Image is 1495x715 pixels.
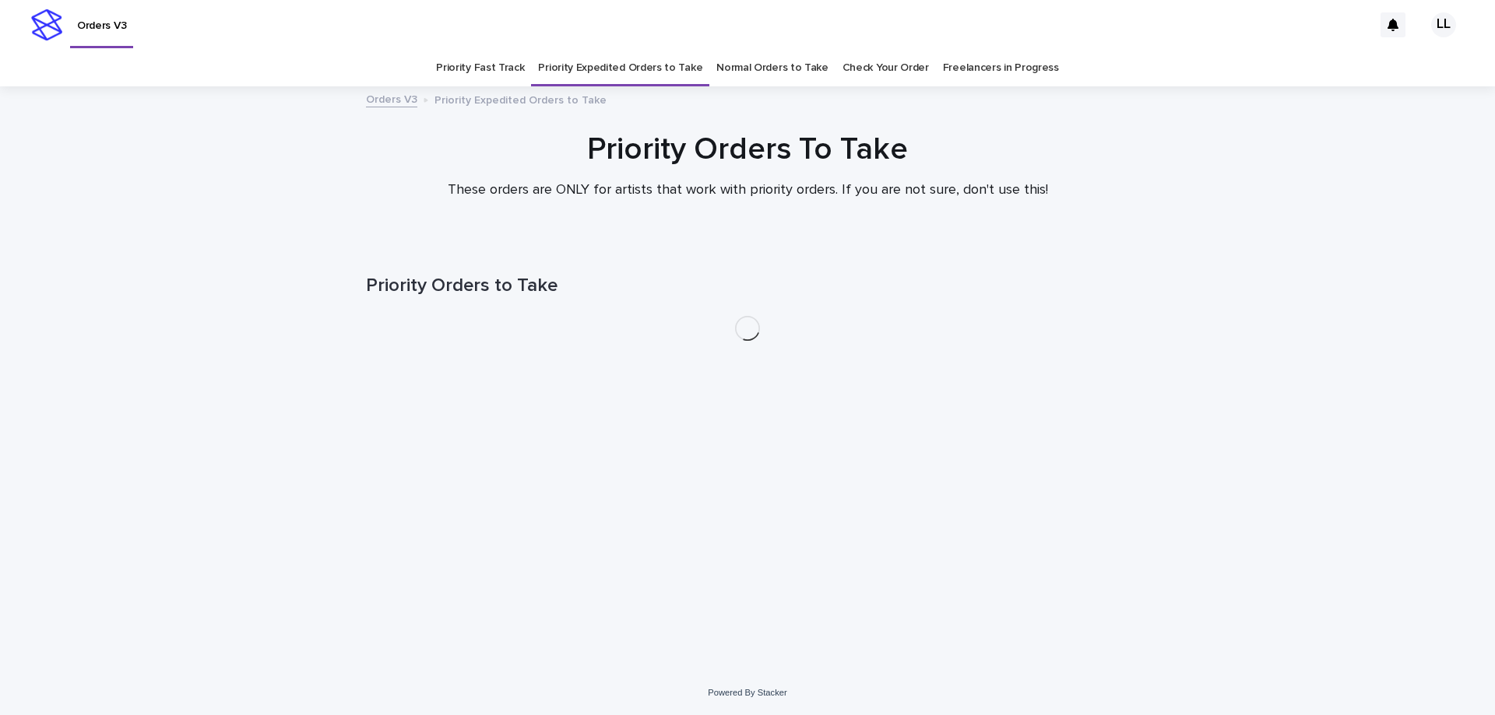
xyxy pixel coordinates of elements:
[434,90,607,107] p: Priority Expedited Orders to Take
[366,131,1129,168] h1: Priority Orders To Take
[436,50,524,86] a: Priority Fast Track
[943,50,1059,86] a: Freelancers in Progress
[716,50,828,86] a: Normal Orders to Take
[842,50,929,86] a: Check Your Order
[366,275,1129,297] h1: Priority Orders to Take
[1431,12,1456,37] div: LL
[436,182,1059,199] p: These orders are ONLY for artists that work with priority orders. If you are not sure, don't use ...
[708,688,786,697] a: Powered By Stacker
[538,50,702,86] a: Priority Expedited Orders to Take
[31,9,62,40] img: stacker-logo-s-only.png
[366,89,417,107] a: Orders V3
